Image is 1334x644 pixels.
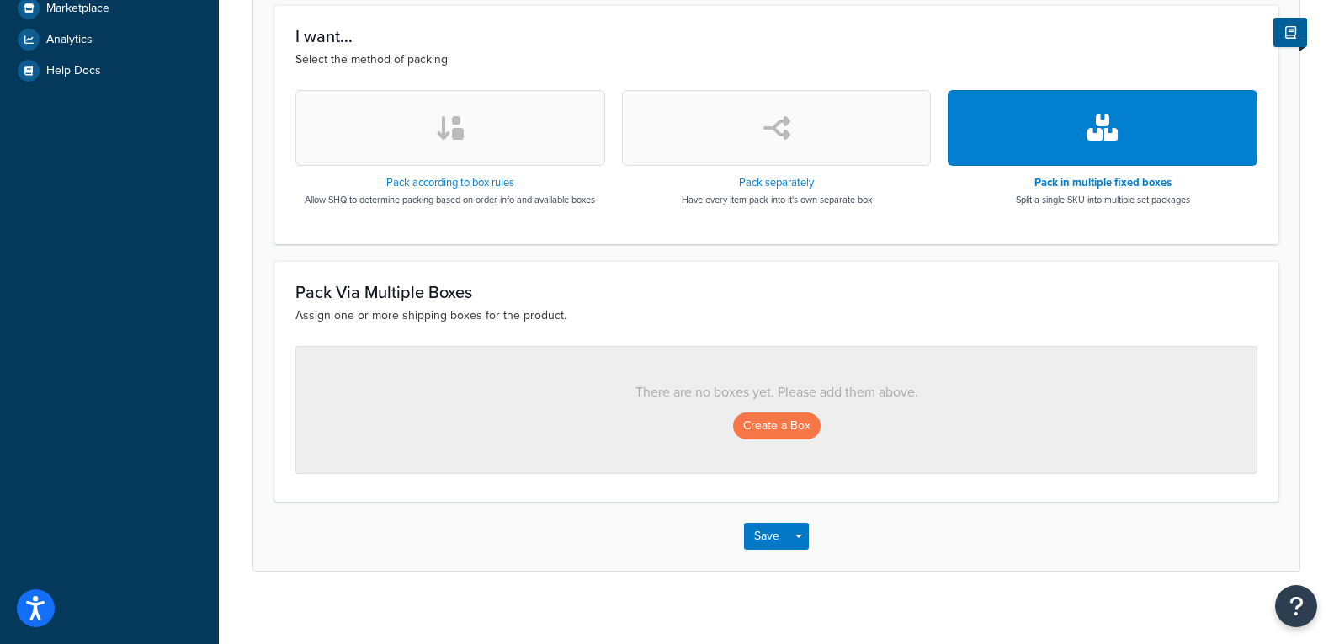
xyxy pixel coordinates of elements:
span: Marketplace [46,2,109,16]
span: Help Docs [46,64,101,78]
h3: Pack in multiple fixed boxes [1016,177,1190,189]
button: Save [744,523,789,550]
p: Have every item pack into it's own separate box [682,193,872,206]
button: Create a Box [733,412,821,439]
p: Allow SHQ to determine packing based on order info and available boxes [305,193,595,206]
p: Assign one or more shipping boxes for the product. [295,306,1257,325]
p: There are no boxes yet. Please add them above. [330,381,1223,404]
h3: Pack Via Multiple Boxes [295,283,1257,301]
p: Select the method of packing [295,51,1257,69]
a: Analytics [13,24,206,55]
h3: Pack according to box rules [305,177,595,189]
button: Open Resource Center [1275,585,1317,627]
span: Analytics [46,33,93,47]
p: Split a single SKU into multiple set packages [1016,193,1190,206]
h3: I want... [295,27,1257,45]
a: Help Docs [13,56,206,86]
h3: Pack separately [682,177,872,189]
button: Show Help Docs [1273,18,1307,47]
